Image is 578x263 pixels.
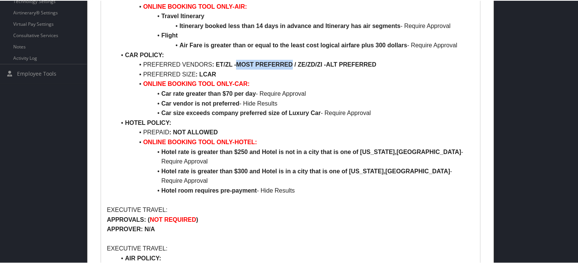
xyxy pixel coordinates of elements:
strong: Hotel rate is greater than $250 and Hotel is not in a city that is one of [US_STATE],[GEOGRAPHIC_... [161,148,461,154]
li: - Require Approval [116,107,474,117]
strong: Hotel room requires pre-payment [161,187,257,193]
strong: AIR POLICY: [125,254,161,261]
li: PREPAID [116,127,474,137]
strong: CAR POLICY: [125,51,164,58]
strong: Travel Itinerary [161,12,204,19]
p: EXECUTIVE TRAVEL: [107,243,474,253]
strong: APPROVALS: [107,216,146,222]
strong: APPROVER: N/A [107,225,155,232]
li: - Require Approval [116,146,474,166]
strong: HOTEL POLICY: [125,119,171,125]
li: PREFERRED VENDORS [116,59,474,69]
strong: NOT REQUIRED [150,216,196,222]
strong: Car size exceeds company preferred size of Luxury Car [161,109,321,115]
li: - Require Approval [116,88,474,98]
strong: Hotel rate is greater than $300 and Hotel is in a city that is one of [US_STATE],[GEOGRAPHIC_DATA] [161,167,450,174]
strong: Itinerary booked less than 14 days in advance and Itinerary has air segments [179,22,400,28]
li: - Hide Results [116,185,474,195]
li: PREFERRED SIZE [116,69,474,79]
strong: ONLINE BOOKING TOOL ONLY-CAR: [143,80,250,86]
li: - Require Approval [116,40,474,50]
strong: ONLINE BOOKING TOOL ONLY-AIR: [143,3,247,9]
li: - Require Approval [116,166,474,185]
p: EXECUTIVE TRAVEL: [107,204,474,214]
li: - Hide Results [116,98,474,108]
li: - Require Approval [116,20,474,30]
strong: : NOT ALLOWED [169,128,218,135]
strong: : LCAR [196,70,216,77]
strong: ( [148,216,150,222]
strong: Air Fare is greater than or equal to the least cost logical airfare plus 300 dollars [179,41,407,48]
strong: Car rate greater than $70 per day [161,90,256,96]
strong: ) [196,216,198,222]
strong: Car vendor is not preferred [161,100,239,106]
strong: : ET/ZL -MOST PREFERRED / ZE/ZD/ZI -ALT PREFERRED [212,61,376,67]
strong: Flight [161,31,178,38]
strong: ONLINE BOOKING TOOL ONLY-HOTEL: [143,138,257,145]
